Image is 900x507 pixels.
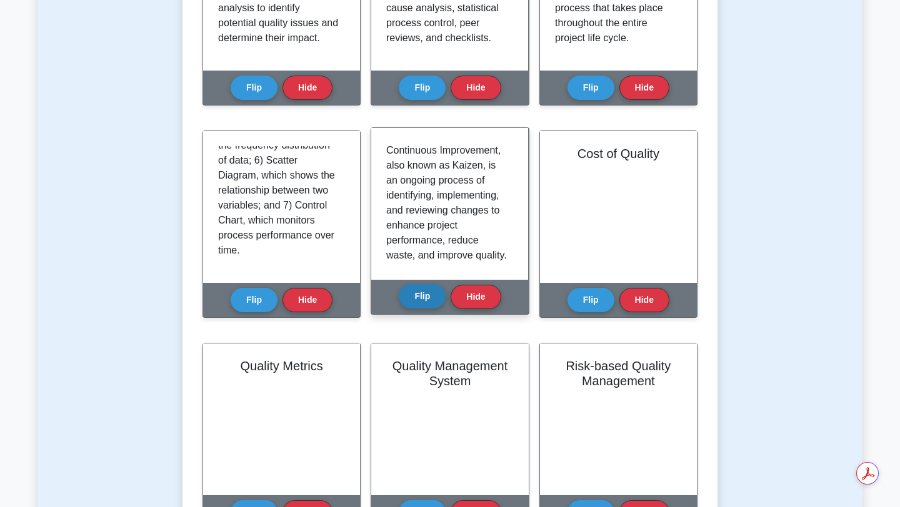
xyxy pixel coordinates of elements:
[555,358,682,388] h2: Risk-based Quality Management
[451,76,501,100] button: Hide
[282,76,332,100] button: Hide
[567,288,614,312] button: Flip
[451,285,501,309] button: Hide
[231,288,277,312] button: Flip
[619,288,669,312] button: Hide
[567,76,614,100] button: Flip
[399,76,446,100] button: Flip
[399,284,446,308] button: Flip
[231,76,277,100] button: Flip
[555,146,682,161] h2: Cost of Quality
[386,358,513,388] h2: Quality Management System
[218,358,345,373] h2: Quality Metrics
[282,288,332,312] button: Hide
[619,76,669,100] button: Hide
